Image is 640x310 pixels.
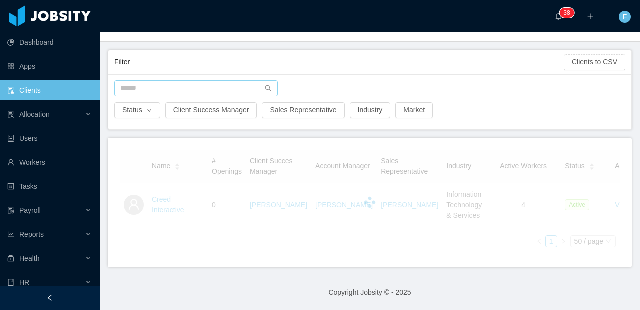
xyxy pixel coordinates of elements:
[165,102,257,118] button: Client Success Manager
[7,255,14,262] i: icon: medicine-box
[395,102,433,118] button: Market
[19,110,50,118] span: Allocation
[7,279,14,286] i: icon: book
[559,8,574,18] sup: 38
[350,102,391,118] button: Industry
[7,32,92,52] a: icon: pie-chartDashboard
[19,278,29,286] span: HR
[555,13,562,20] i: icon: bell
[19,230,44,238] span: Reports
[563,8,567,18] p: 3
[265,85,272,92] i: icon: search
[587,13,594,20] i: icon: plus
[114,102,160,118] button: Statusicon: down
[7,231,14,238] i: icon: line-chart
[19,254,39,262] span: Health
[262,102,344,118] button: Sales Representative
[7,176,92,196] a: icon: profileTasks
[114,53,564,71] div: Filter
[7,207,14,214] i: icon: file-protect
[7,56,92,76] a: icon: appstoreApps
[623,11,627,23] span: F
[7,111,14,118] i: icon: solution
[7,80,92,100] a: icon: auditClients
[564,54,625,70] button: Clients to CSV
[7,152,92,172] a: icon: userWorkers
[567,8,570,18] p: 8
[7,128,92,148] a: icon: robotUsers
[100,275,640,310] footer: Copyright Jobsity © - 2025
[19,206,41,214] span: Payroll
